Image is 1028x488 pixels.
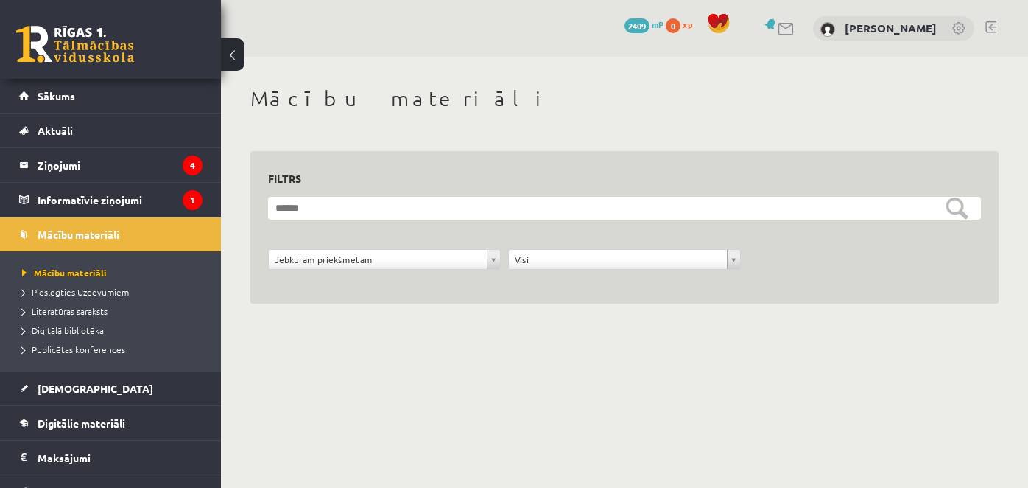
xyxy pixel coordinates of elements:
[183,156,203,175] i: 4
[22,344,125,355] span: Publicētas konferences
[19,406,203,440] a: Digitālie materiāli
[38,124,73,137] span: Aktuāli
[38,228,119,241] span: Mācību materiāli
[22,324,104,336] span: Digitālā bibliotēka
[38,416,125,430] span: Digitālie materiāli
[250,86,999,111] h1: Mācību materiāli
[275,250,481,269] span: Jebkuram priekšmetam
[19,79,203,113] a: Sākums
[22,267,107,279] span: Mācību materiāli
[19,114,203,147] a: Aktuāli
[624,18,663,30] a: 2409 mP
[268,169,963,189] h3: Filtrs
[22,324,206,337] a: Digitālā bibliotēka
[22,285,206,299] a: Pieslēgties Uzdevumiem
[19,217,203,251] a: Mācību materiāli
[38,183,203,217] legend: Informatīvie ziņojumi
[38,382,153,395] span: [DEMOGRAPHIC_DATA]
[845,21,937,35] a: [PERSON_NAME]
[22,305,108,317] span: Literatūras saraksts
[683,18,692,30] span: xp
[624,18,649,33] span: 2409
[22,304,206,318] a: Literatūras saraksts
[22,286,129,298] span: Pieslēgties Uzdevumiem
[515,250,721,269] span: Visi
[652,18,663,30] span: mP
[19,148,203,182] a: Ziņojumi4
[183,190,203,210] i: 1
[38,441,203,475] legend: Maksājumi
[22,343,206,356] a: Publicētas konferences
[19,441,203,475] a: Maksājumi
[19,183,203,217] a: Informatīvie ziņojumi1
[269,250,500,269] a: Jebkuram priekšmetam
[820,22,835,37] img: Enriko Strazdiņš
[38,148,203,182] legend: Ziņojumi
[509,250,740,269] a: Visi
[19,372,203,405] a: [DEMOGRAPHIC_DATA]
[38,89,75,102] span: Sākums
[666,18,700,30] a: 0 xp
[16,26,134,63] a: Rīgas 1. Tālmācības vidusskola
[22,266,206,279] a: Mācību materiāli
[666,18,680,33] span: 0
